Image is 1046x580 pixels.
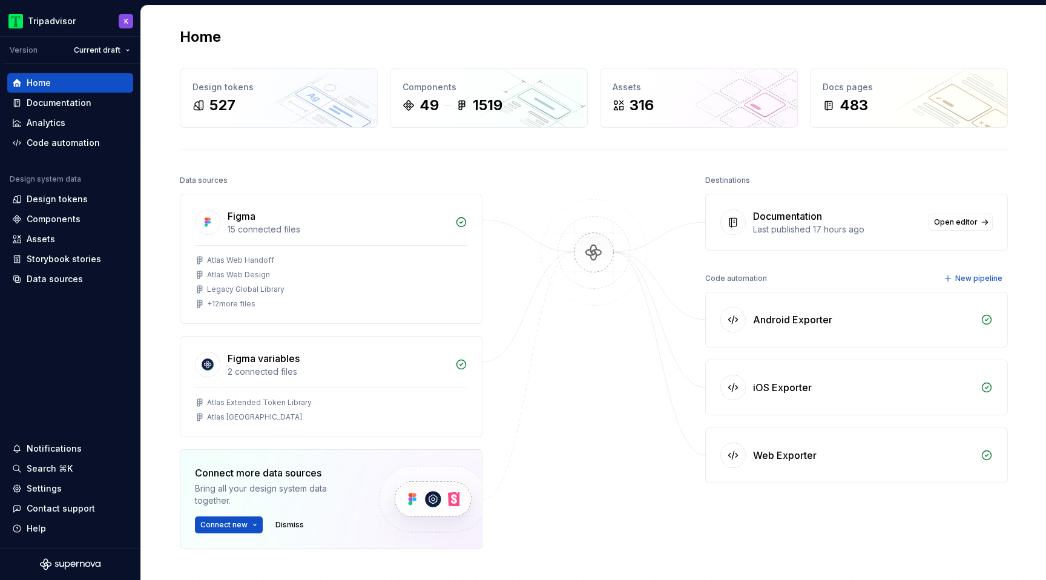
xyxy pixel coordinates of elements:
[27,463,73,475] div: Search ⌘K
[753,223,921,236] div: Last published 17 hours ago
[195,516,263,533] button: Connect new
[600,68,798,128] a: Assets316
[753,448,817,463] div: Web Exporter
[228,351,300,366] div: Figma variables
[940,270,1008,287] button: New pipeline
[705,172,750,189] div: Destinations
[275,520,304,530] span: Dismiss
[955,274,1002,283] span: New pipeline
[823,81,995,93] div: Docs pages
[27,273,83,285] div: Data sources
[7,249,133,269] a: Storybook stories
[192,81,365,93] div: Design tokens
[7,93,133,113] a: Documentation
[27,443,82,455] div: Notifications
[180,336,482,437] a: Figma variables2 connected filesAtlas Extended Token LibraryAtlas [GEOGRAPHIC_DATA]
[27,213,81,225] div: Components
[403,81,575,93] div: Components
[180,172,228,189] div: Data sources
[228,223,448,236] div: 15 connected files
[7,133,133,153] a: Code automation
[7,113,133,133] a: Analytics
[613,81,785,93] div: Assets
[929,214,993,231] a: Open editor
[180,68,378,128] a: Design tokens527
[10,174,81,184] div: Design system data
[27,233,55,245] div: Assets
[7,189,133,209] a: Design tokens
[840,96,868,115] div: 483
[27,137,100,149] div: Code automation
[753,312,832,327] div: Android Exporter
[207,255,274,265] div: Atlas Web Handoff
[705,270,767,287] div: Code automation
[753,380,812,395] div: iOS Exporter
[7,73,133,93] a: Home
[68,42,136,59] button: Current draft
[74,45,120,55] span: Current draft
[27,97,91,109] div: Documentation
[7,269,133,289] a: Data sources
[195,483,358,507] div: Bring all your design system data together.
[207,412,302,422] div: Atlas [GEOGRAPHIC_DATA]
[7,459,133,478] button: Search ⌘K
[27,253,101,265] div: Storybook stories
[7,229,133,249] a: Assets
[27,522,46,535] div: Help
[390,68,588,128] a: Components491519
[207,398,312,407] div: Atlas Extended Token Library
[630,96,654,115] div: 316
[270,516,309,533] button: Dismiss
[7,479,133,498] a: Settings
[473,96,502,115] div: 1519
[209,96,235,115] div: 527
[40,558,100,570] svg: Supernova Logo
[207,285,285,294] div: Legacy Global Library
[27,117,65,129] div: Analytics
[7,519,133,538] button: Help
[28,15,76,27] div: Tripadvisor
[27,503,95,515] div: Contact support
[810,68,1008,128] a: Docs pages483
[27,483,62,495] div: Settings
[200,520,248,530] span: Connect new
[753,209,822,223] div: Documentation
[10,45,38,55] div: Version
[7,209,133,229] a: Components
[934,217,978,227] span: Open editor
[228,209,255,223] div: Figma
[27,193,88,205] div: Design tokens
[2,8,138,34] button: TripadvisorK
[228,366,448,378] div: 2 connected files
[419,96,439,115] div: 49
[8,14,23,28] img: 0ed0e8b8-9446-497d-bad0-376821b19aa5.png
[207,299,255,309] div: + 12 more files
[7,499,133,518] button: Contact support
[195,466,358,480] div: Connect more data sources
[7,439,133,458] button: Notifications
[180,27,221,47] h2: Home
[207,270,270,280] div: Atlas Web Design
[124,16,128,26] div: K
[180,194,482,324] a: Figma15 connected filesAtlas Web HandoffAtlas Web DesignLegacy Global Library+12more files
[27,77,51,89] div: Home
